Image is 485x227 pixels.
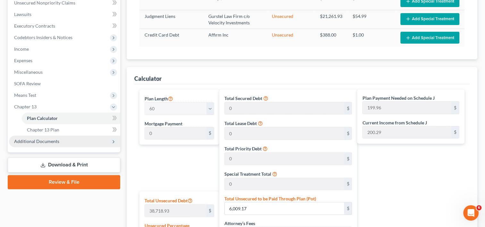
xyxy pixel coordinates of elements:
button: Add Special Treatment [400,32,459,44]
a: Review & File [8,175,120,189]
span: Executory Contracts [14,23,55,29]
label: Special Treatment Total [224,171,271,177]
td: $1.00 [347,29,395,46]
input: 0.00 [225,153,344,165]
td: $388.00 [315,29,347,46]
td: Credit Card Debt [139,29,203,46]
input: 0.00 [363,126,451,139]
label: Plan Length [145,95,173,102]
div: $ [344,153,352,165]
input: 0.00 [145,205,206,217]
a: Download & Print [8,157,120,172]
span: Means Test [14,92,36,98]
td: $54.99 [347,10,395,29]
input: 0.00 [225,202,344,214]
label: Current Income from Schedule J [362,119,427,126]
span: Codebtors Insiders & Notices [14,35,72,40]
div: $ [206,205,214,217]
span: Expenses [14,58,32,63]
td: $21,261.93 [315,10,347,29]
input: 0.00 [145,127,206,139]
label: Attorney’s Fees [224,220,255,227]
input: 0.00 [225,127,344,139]
td: Unsecured [267,10,315,29]
a: Plan Calculator [22,113,120,124]
label: Mortgage Payment [145,120,182,127]
label: Total Lease Debt [224,120,257,127]
div: $ [344,127,352,139]
span: Chapter 13 [14,104,37,109]
span: 6 [476,205,481,210]
div: $ [344,202,352,214]
a: SOFA Review [9,78,120,89]
td: Affirm Inc [203,29,267,46]
span: Lawsuits [14,12,31,17]
span: Income [14,46,29,52]
div: $ [344,102,352,114]
span: Chapter 13 Plan [27,127,59,132]
div: $ [451,102,459,114]
a: Lawsuits [9,9,120,20]
td: Unsecured [267,29,315,46]
label: Total Unsecured Debt [145,197,193,204]
div: $ [344,178,352,190]
a: Executory Contracts [9,20,120,32]
div: $ [451,126,459,139]
label: Plan Payment Needed on Schedule J [362,95,434,101]
label: Total Priority Debt [224,145,262,152]
label: Total Secured Debt [224,95,262,102]
span: Plan Calculator [27,115,58,121]
div: Calculator [134,75,162,82]
a: Chapter 13 Plan [22,124,120,136]
span: SOFA Review [14,81,41,86]
label: Total Unsecured to be Paid Through Plan (Pot) [224,195,316,202]
span: Additional Documents [14,139,59,144]
button: Add Special Treatment [400,13,459,25]
input: 0.00 [225,102,344,114]
input: 0.00 [225,178,344,190]
td: Judgment Liens [139,10,203,29]
div: $ [206,127,214,139]
td: Gurstel Law Firm c/o Velocity Investments [203,10,267,29]
span: Miscellaneous [14,69,43,75]
input: 0.00 [363,102,451,114]
iframe: Intercom live chat [463,205,479,221]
